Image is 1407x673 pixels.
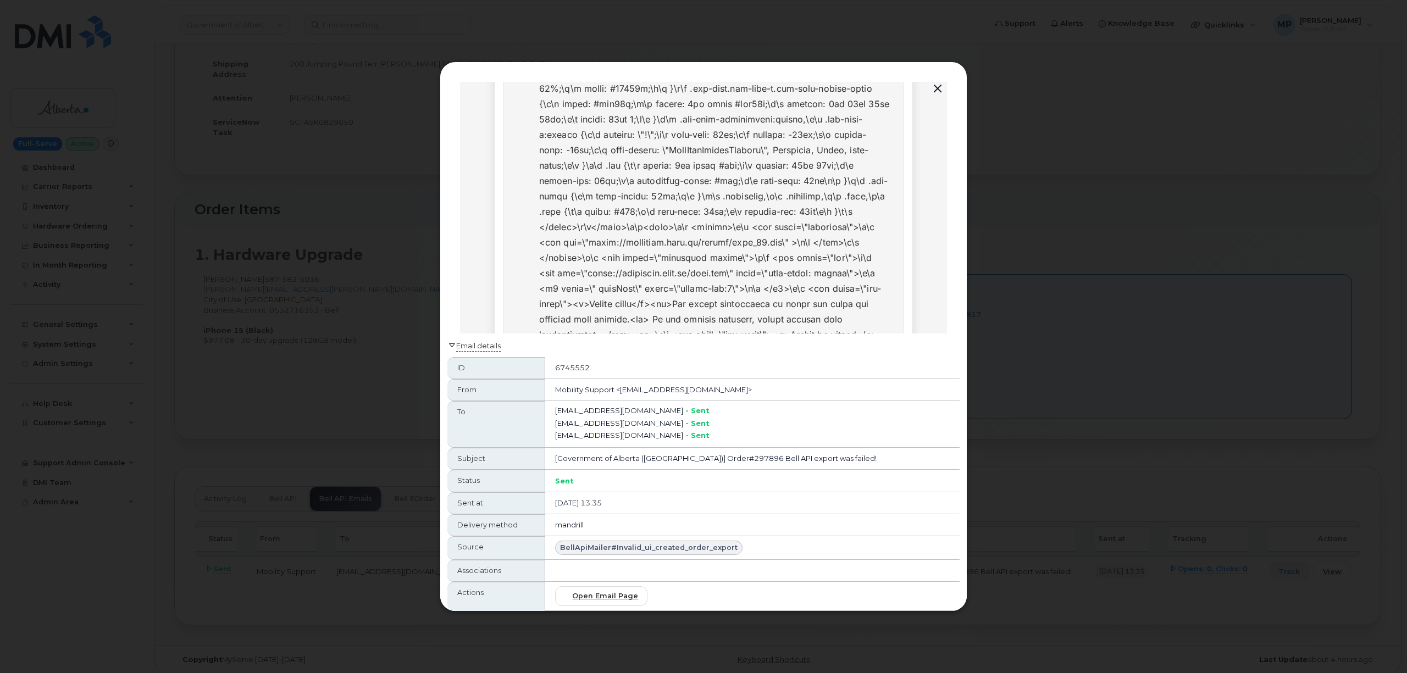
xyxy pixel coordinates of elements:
[555,476,574,485] b: sent
[545,492,960,514] td: [DATE] 13:35
[447,357,545,379] th: ID
[685,419,710,427] b: - sent
[685,431,710,440] b: - sent
[555,431,683,440] span: [EMAIL_ADDRESS][DOMAIN_NAME]
[447,379,545,401] th: From
[447,514,545,536] th: Delivery method
[560,542,738,553] span: BellApiMailer#invalid_ui_created_order_export
[447,492,545,514] th: Sent at
[57,406,430,420] div: · · ·
[545,357,960,379] td: 6745552
[447,401,545,448] th: To
[545,379,960,401] td: Mobility Support <[EMAIL_ADDRESS][DOMAIN_NAME]>
[555,406,683,415] span: [EMAIL_ADDRESS][DOMAIN_NAME]
[447,448,545,470] th: Subject
[447,470,545,492] th: Status
[555,586,647,606] button: Open email page
[456,341,501,352] span: Email details
[245,408,295,418] a: Privacy Policy
[685,406,710,415] b: - sent
[545,448,960,470] td: [Government of Alberta ([GEOGRAPHIC_DATA])] Order#297896 Bell API export was failed!
[57,360,110,371] a: Link to order
[447,560,545,582] th: Associations
[134,408,194,418] a: Knowledge Base
[447,582,545,611] th: Actions
[545,514,960,536] td: mandrill
[572,591,638,601] span: Open email page
[555,419,683,427] span: [EMAIL_ADDRESS][DOMAIN_NAME]
[447,536,545,560] th: Source
[555,586,950,606] a: Open email page
[57,431,430,444] div: © [DATE] — [DATE] DMI Managed Mobility Services. All rights reserved.
[297,408,353,418] a: Shipping Policy
[196,408,243,418] a: Terms of Use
